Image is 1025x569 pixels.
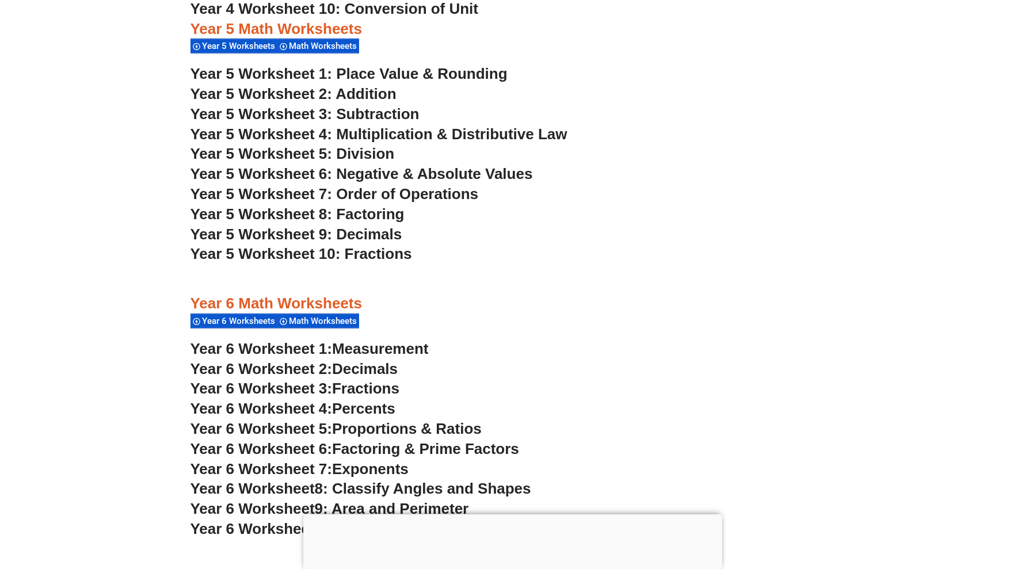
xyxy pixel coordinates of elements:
[190,380,399,397] a: Year 6 Worksheet 3:Fractions
[190,185,479,203] a: Year 5 Worksheet 7: Order of Operations
[190,480,531,497] a: Year 6 Worksheet8: Classify Angles and Shapes
[203,316,279,326] span: Year 6 Worksheets
[332,460,409,478] span: Exponents
[190,380,333,397] span: Year 6 Worksheet 3:
[303,514,722,566] iframe: Advertisement
[190,400,395,417] a: Year 6 Worksheet 4:Percents
[277,313,359,329] div: Math Worksheets
[190,520,315,537] span: Year 6 Worksheet
[332,420,482,437] span: Proportions & Ratios
[289,41,361,51] span: Math Worksheets
[190,420,333,437] span: Year 6 Worksheet 5:
[190,360,333,377] span: Year 6 Worksheet 2:
[332,340,429,357] span: Measurement
[190,165,533,182] a: Year 5 Worksheet 6: Negative & Absolute Values
[289,316,361,326] span: Math Worksheets
[190,313,277,329] div: Year 6 Worksheets
[190,38,277,54] div: Year 5 Worksheets
[190,440,519,457] a: Year 6 Worksheet 6:Factoring & Prime Factors
[190,85,397,102] a: Year 5 Worksheet 2: Addition
[315,500,469,517] span: 9: Area and Perimeter
[315,480,531,497] span: 8: Classify Angles and Shapes
[190,125,567,143] a: Year 5 Worksheet 4: Multiplication & Distributive Law
[332,400,395,417] span: Percents
[190,400,333,417] span: Year 6 Worksheet 4:
[190,520,495,537] a: Year 6 Worksheet10: Volume and 3D shape
[190,340,333,357] span: Year 6 Worksheet 1:
[190,20,835,39] h3: Year 5 Math Worksheets
[190,460,333,478] span: Year 6 Worksheet 7:
[190,145,395,162] a: Year 5 Worksheet 5: Division
[332,440,519,457] span: Factoring & Prime Factors
[190,500,315,517] span: Year 6 Worksheet
[190,294,835,314] h3: Year 6 Math Worksheets
[190,360,398,377] a: Year 6 Worksheet 2:Decimals
[833,439,1025,569] iframe: Chat Widget
[332,380,399,397] span: Fractions
[190,226,402,243] a: Year 5 Worksheet 9: Decimals
[190,440,333,457] span: Year 6 Worksheet 6:
[190,205,405,223] a: Year 5 Worksheet 8: Factoring
[190,460,409,478] a: Year 6 Worksheet 7:Exponents
[190,340,429,357] a: Year 6 Worksheet 1:Measurement
[190,105,420,123] a: Year 5 Worksheet 3: Subtraction
[190,480,315,497] span: Year 6 Worksheet
[277,38,359,54] div: Math Worksheets
[190,65,508,82] a: Year 5 Worksheet 1: Place Value & Rounding
[190,245,412,262] a: Year 5 Worksheet 10: Fractions
[332,360,398,377] span: Decimals
[190,500,469,517] a: Year 6 Worksheet9: Area and Perimeter
[190,420,482,437] a: Year 6 Worksheet 5:Proportions & Ratios
[203,41,279,51] span: Year 5 Worksheets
